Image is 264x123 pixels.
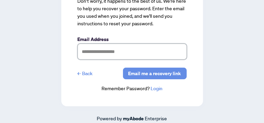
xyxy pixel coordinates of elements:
[78,36,187,43] label: Email Address
[145,115,167,121] span: Enterprise
[128,68,181,79] span: Email me a recovery link
[151,85,162,92] a: Login
[78,68,93,79] a: ←Back
[123,115,144,122] a: myAbode
[78,70,81,77] span: ←
[123,68,187,79] button: Email me a recovery link
[78,85,187,93] div: Remember Password?
[97,115,122,121] span: Powered by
